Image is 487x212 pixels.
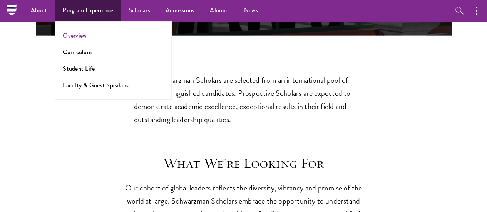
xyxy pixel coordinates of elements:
[63,64,95,73] a: Student Life
[134,62,353,126] p: Schwarzman Scholars are selected from an international pool of distinguished candidates. Prospect...
[63,81,129,90] a: Faculty & Guest Speakers
[63,31,87,40] a: Overview
[124,155,363,171] h3: What We're Looking For
[63,48,92,57] a: Curriculum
